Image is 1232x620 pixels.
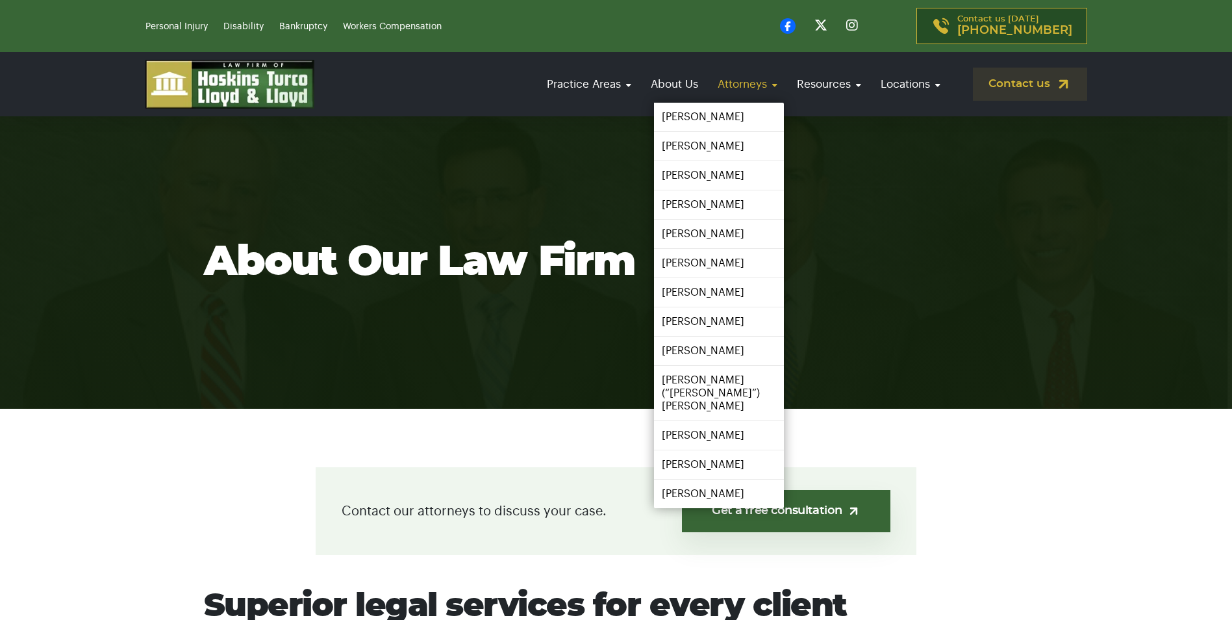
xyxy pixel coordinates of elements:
[316,467,916,555] div: Contact our attorneys to discuss your case.
[654,480,784,508] a: [PERSON_NAME]
[654,278,784,307] a: [PERSON_NAME]
[957,15,1072,37] p: Contact us [DATE]
[644,66,705,103] a: About Us
[654,190,784,219] a: [PERSON_NAME]
[973,68,1087,101] a: Contact us
[654,450,784,479] a: [PERSON_NAME]
[654,220,784,248] a: [PERSON_NAME]
[654,161,784,190] a: [PERSON_NAME]
[682,490,890,532] a: Get a free consultation
[343,22,442,31] a: Workers Compensation
[654,421,784,450] a: [PERSON_NAME]
[654,366,784,420] a: [PERSON_NAME] (“[PERSON_NAME]”) [PERSON_NAME]
[654,249,784,278] a: [PERSON_NAME]
[790,66,868,103] a: Resources
[145,60,314,109] img: logo
[874,66,947,103] a: Locations
[204,240,1029,285] h1: About our law firm
[916,8,1087,44] a: Contact us [DATE][PHONE_NUMBER]
[279,22,327,31] a: Bankruptcy
[654,307,784,336] a: [PERSON_NAME]
[847,504,861,518] img: arrow-up-right-light.svg
[957,24,1072,37] span: [PHONE_NUMBER]
[654,337,784,365] a: [PERSON_NAME]
[711,66,784,103] a: Attorneys
[223,22,264,31] a: Disability
[540,66,638,103] a: Practice Areas
[654,103,784,131] a: [PERSON_NAME]
[654,132,784,161] a: [PERSON_NAME]
[145,22,208,31] a: Personal Injury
